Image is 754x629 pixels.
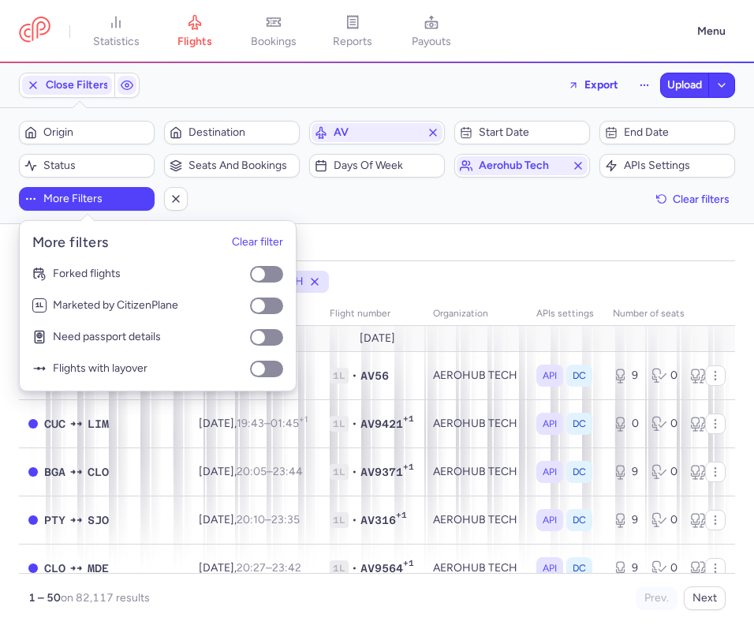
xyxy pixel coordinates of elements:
span: AV9421 [360,416,403,432]
span: +1 [403,558,414,574]
span: Need passport details [53,328,241,346]
a: statistics [77,14,155,49]
span: 1L [32,298,47,313]
td: AEROHUB TECH [424,496,527,544]
span: Start date [479,126,584,139]
button: Days of week [309,154,445,178]
button: APIs settings [599,154,735,178]
span: API [543,512,557,528]
div: 0 [651,464,677,480]
h5: More filters [32,234,108,252]
button: Upload [661,73,708,97]
time: 20:05 [237,465,267,478]
span: [DATE] [360,332,395,345]
div: 0 [651,368,677,384]
span: 1L [330,368,349,384]
button: Export [558,73,629,98]
a: CitizenPlane red outlined logo [19,17,50,46]
span: • [352,512,357,528]
span: statistics [93,35,140,49]
span: Seats and bookings [188,159,294,172]
th: number of seats [603,302,726,326]
a: reports [313,14,392,49]
button: Start date [454,121,590,144]
span: 1L [330,560,349,576]
span: AV56 [360,368,389,384]
span: [DATE], [199,561,301,575]
span: [DATE], [199,513,300,526]
span: End date [624,126,730,139]
button: Clear filters [651,187,735,211]
span: • [352,560,357,576]
div: 9 [690,368,716,384]
span: 1L [330,512,349,528]
span: CLO [88,463,109,481]
th: Flight number [320,302,424,326]
div: 0 [651,512,677,528]
span: SJO [88,511,109,529]
span: MDE [88,560,109,577]
span: • [352,464,357,480]
a: payouts [392,14,471,49]
strong: 1 – 50 [28,591,61,605]
span: on 82,117 results [61,591,150,605]
span: AV9371 [360,464,403,480]
span: More filters [43,193,149,205]
span: +1 [403,462,414,477]
span: Clear filters [673,193,730,205]
span: Days of week [334,159,439,172]
span: – [237,465,303,478]
span: AV [334,126,420,139]
span: API [543,464,557,480]
time: 23:42 [272,561,301,575]
button: Menu [688,17,735,47]
span: flights [177,35,212,49]
span: BGA [44,463,65,481]
span: API [543,416,557,432]
button: Next [684,586,726,610]
span: – [237,561,301,575]
div: 0 [651,416,677,432]
span: +1 [403,414,414,429]
span: CLO [44,560,65,577]
div: 9 [690,464,716,480]
span: Flights with layover [53,359,241,378]
button: Close Filters [20,73,114,97]
span: API [543,368,557,384]
td: AEROHUB TECH [424,351,527,399]
button: End date [599,121,735,144]
span: APIs settings [624,159,730,172]
th: organization [424,302,527,326]
sup: +1 [299,414,308,425]
span: Forked flights [53,264,241,283]
span: Status [43,159,149,172]
span: DC [573,560,586,576]
button: Clear filter [232,237,283,249]
span: reports [333,35,372,49]
span: CUC [44,415,65,432]
span: Marketed by CitizenPlane [53,296,241,315]
button: aerohub tech [454,154,590,178]
td: AEROHUB TECH [424,544,527,592]
span: Upload [667,79,702,92]
span: LIM [88,415,109,432]
span: PTY [44,511,65,529]
span: – [237,417,308,430]
span: AV9564 [360,560,403,576]
span: AV316 [360,512,396,528]
time: 20:27 [237,561,266,575]
span: aerohub tech [479,159,565,172]
span: Export [584,79,618,91]
th: APIs settings [527,302,603,326]
span: payouts [412,35,451,49]
div: 0 [613,416,639,432]
span: DC [573,512,586,528]
time: 01:45 [271,417,308,430]
span: Origin [43,126,149,139]
a: flights [155,14,234,49]
span: 1L [330,464,349,480]
button: Seats and bookings [164,154,300,178]
span: • [352,416,357,432]
div: 9 [613,464,639,480]
div: 9 [613,560,639,576]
